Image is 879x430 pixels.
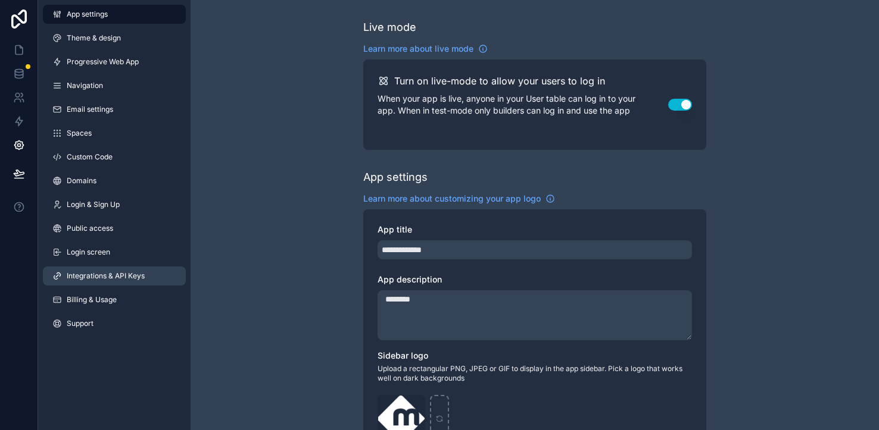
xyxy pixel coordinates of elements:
a: Theme & design [43,29,186,48]
a: Login & Sign Up [43,195,186,214]
a: Custom Code [43,147,186,167]
a: Login screen [43,243,186,262]
div: App settings [363,169,428,186]
span: Theme & design [67,33,121,43]
p: When your app is live, anyone in your User table can log in to your app. When in test-mode only b... [378,93,668,117]
span: App settings [67,10,108,19]
a: Progressive Web App [43,52,186,71]
a: Learn more about customizing your app logo [363,193,555,205]
a: Domains [43,171,186,190]
a: Navigation [43,76,186,95]
a: Spaces [43,124,186,143]
span: Login & Sign Up [67,200,120,209]
span: Integrations & API Keys [67,271,145,281]
a: App settings [43,5,186,24]
a: Billing & Usage [43,290,186,309]
span: Email settings [67,105,113,114]
span: Spaces [67,128,92,138]
span: Upload a rectangular PNG, JPEG or GIF to display in the app sidebar. Pick a logo that works well ... [378,364,692,383]
span: Learn more about live mode [363,43,473,55]
a: Support [43,314,186,333]
div: Live mode [363,19,416,36]
span: App description [378,274,442,284]
span: Navigation [67,81,103,90]
span: Sidebar logo [378,350,428,360]
span: App title [378,224,412,234]
span: Progressive Web App [67,57,139,67]
span: Domains [67,176,96,186]
span: Public access [67,224,113,233]
span: Login screen [67,247,110,257]
span: Billing & Usage [67,295,117,305]
span: Custom Code [67,152,113,162]
span: Support [67,319,93,328]
h2: Turn on live-mode to allow your users to log in [394,74,605,88]
a: Integrations & API Keys [43,266,186,285]
a: Learn more about live mode [363,43,488,55]
a: Email settings [43,100,186,119]
span: Learn more about customizing your app logo [363,193,541,205]
a: Public access [43,219,186,238]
